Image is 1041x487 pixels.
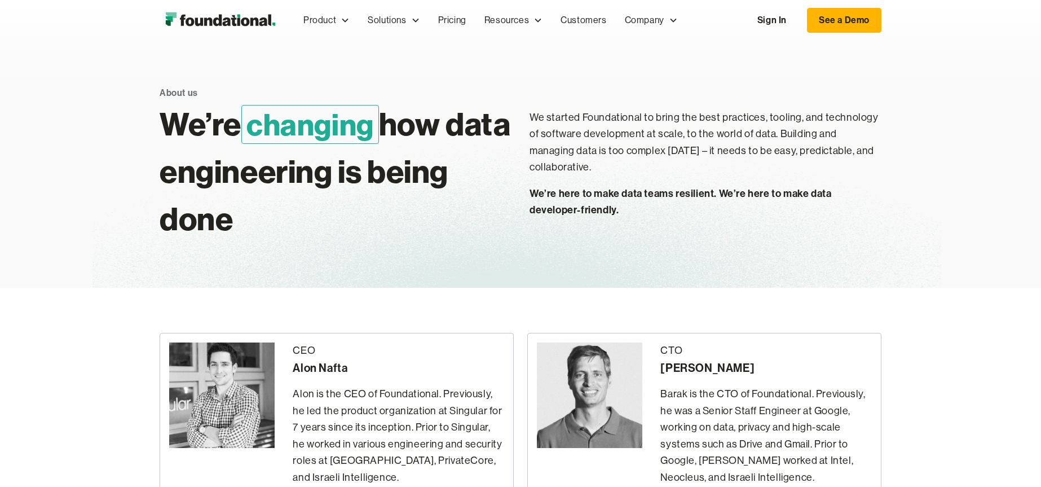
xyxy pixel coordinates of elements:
p: We started Foundational to bring the best practices, tooling, and technology of software developm... [530,109,881,176]
div: CEO [293,343,504,359]
a: home [160,9,281,32]
iframe: Chat Widget [985,433,1041,487]
a: Pricing [429,2,475,39]
p: We’re here to make data teams resilient. We’re here to make data developer-friendly. [530,185,881,218]
img: Barak Forgoun - CTO [537,343,642,448]
img: Alon Nafta - CEO [169,343,275,448]
span: changing [241,105,379,144]
img: Foundational Logo [160,9,281,32]
div: Solutions [368,13,406,28]
a: Customers [552,2,615,39]
div: Alon Nafta [293,359,504,377]
h1: We’re how data engineering is being done [160,100,511,243]
div: Solutions [359,2,429,39]
div: CTO [660,343,872,359]
div: Company [616,2,687,39]
div: Company [625,13,664,28]
div: [PERSON_NAME] [660,359,872,377]
div: Product [303,13,336,28]
div: Resources [475,2,552,39]
div: Product [294,2,359,39]
p: Alon is the CEO of Foundational. Previously, he led the product organization at Singular for 7 ye... [293,386,504,486]
div: Resources [484,13,529,28]
p: Barak is the CTO of Foundational. Previously, he was a Senior Staff Engineer at Google, working o... [660,386,872,486]
div: About us [160,86,198,100]
a: Sign In [746,8,798,32]
a: See a Demo [807,8,881,33]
